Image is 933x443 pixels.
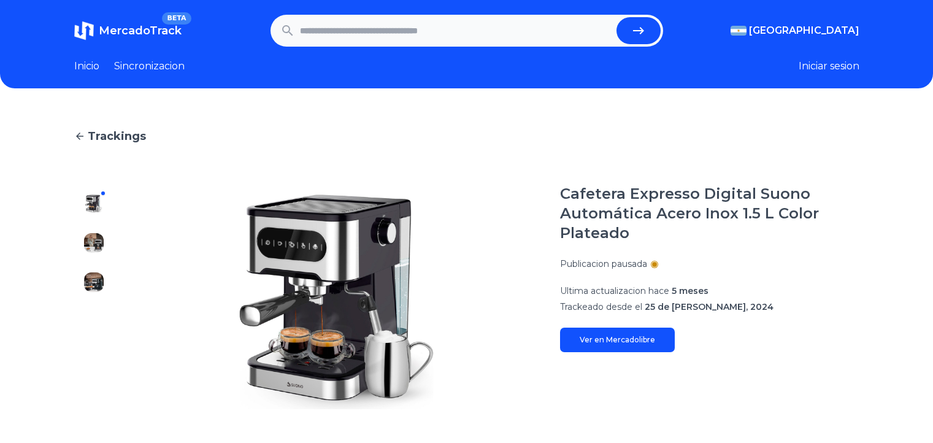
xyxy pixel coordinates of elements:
[560,301,642,312] span: Trackeado desde el
[162,12,191,25] span: BETA
[84,272,104,292] img: Cafetera Expresso Digital Suono Automática Acero Inox 1.5 L Color Plateado
[74,21,182,40] a: MercadoTrackBETA
[74,59,99,74] a: Inicio
[560,258,647,270] p: Publicacion pausada
[84,312,104,331] img: Cafetera Expresso Digital Suono Automática Acero Inox 1.5 L Color Plateado
[84,351,104,371] img: Cafetera Expresso Digital Suono Automática Acero Inox 1.5 L Color Plateado
[645,301,774,312] span: 25 de [PERSON_NAME], 2024
[560,328,675,352] a: Ver en Mercadolibre
[74,128,859,145] a: Trackings
[560,285,669,296] span: Ultima actualizacion hace
[731,26,747,36] img: Argentina
[84,390,104,410] img: Cafetera Expresso Digital Suono Automática Acero Inox 1.5 L Color Plateado
[731,23,859,38] button: [GEOGRAPHIC_DATA]
[672,285,708,296] span: 5 meses
[84,233,104,253] img: Cafetera Expresso Digital Suono Automática Acero Inox 1.5 L Color Plateado
[138,184,536,420] img: Cafetera Expresso Digital Suono Automática Acero Inox 1.5 L Color Plateado
[88,128,146,145] span: Trackings
[560,184,859,243] h1: Cafetera Expresso Digital Suono Automática Acero Inox 1.5 L Color Plateado
[84,194,104,214] img: Cafetera Expresso Digital Suono Automática Acero Inox 1.5 L Color Plateado
[749,23,859,38] span: [GEOGRAPHIC_DATA]
[114,59,185,74] a: Sincronizacion
[799,59,859,74] button: Iniciar sesion
[74,21,94,40] img: MercadoTrack
[99,24,182,37] span: MercadoTrack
